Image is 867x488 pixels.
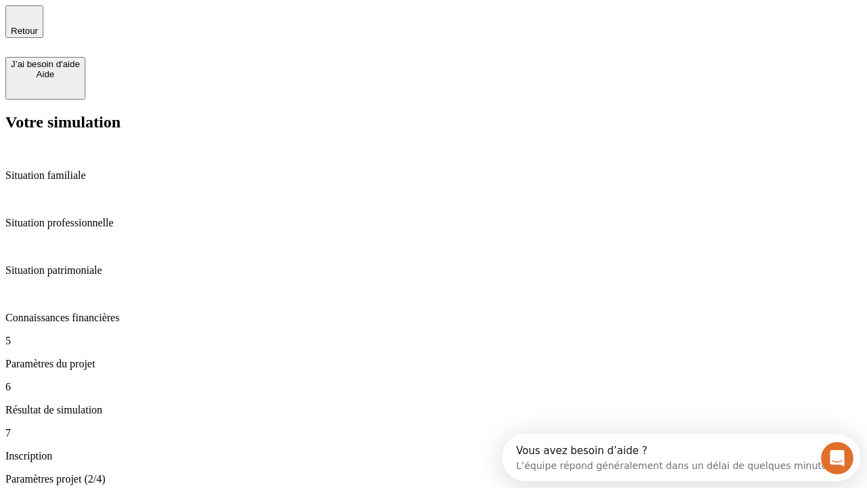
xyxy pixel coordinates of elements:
[5,450,862,462] p: Inscription
[5,404,862,416] p: Résultat de simulation
[11,59,80,69] div: J’ai besoin d'aide
[5,427,862,439] p: 7
[5,335,862,347] p: 5
[5,358,862,370] p: Paramètres du projet
[5,312,862,324] p: Connaissances financières
[5,264,862,277] p: Situation patrimoniale
[502,434,860,481] iframe: Intercom live chat discovery launcher
[11,69,80,79] div: Aide
[5,57,85,100] button: J’ai besoin d'aideAide
[5,217,862,229] p: Situation professionnelle
[5,381,862,393] p: 6
[11,26,38,36] span: Retour
[5,5,43,38] button: Retour
[5,473,862,485] p: Paramètres projet (2/4)
[5,169,862,182] p: Situation familiale
[14,12,333,22] div: Vous avez besoin d’aide ?
[14,22,333,37] div: L’équipe répond généralement dans un délai de quelques minutes.
[5,5,373,43] div: Ouvrir le Messenger Intercom
[5,113,862,131] h2: Votre simulation
[821,442,853,474] iframe: Intercom live chat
